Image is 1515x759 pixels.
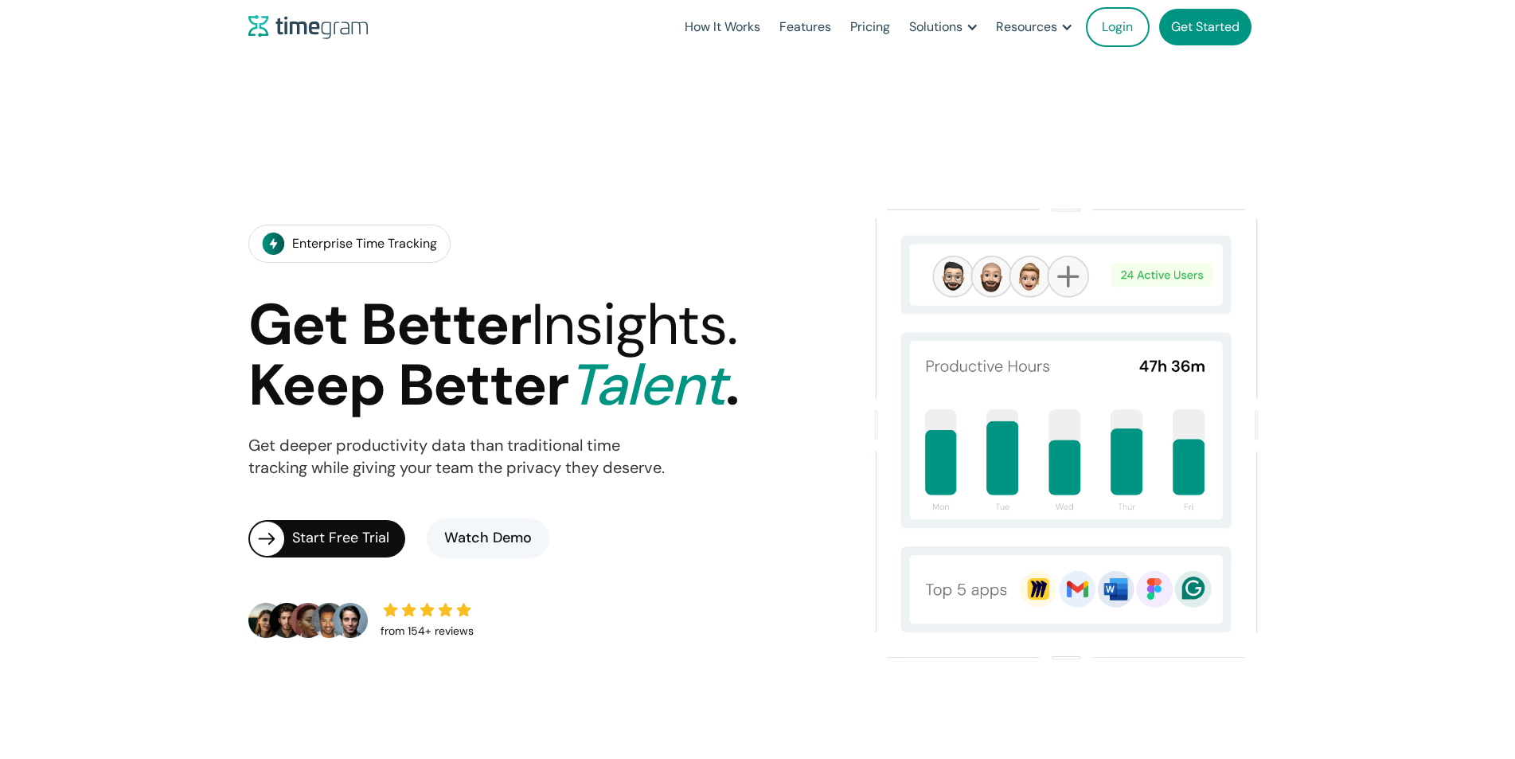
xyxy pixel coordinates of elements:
[996,16,1057,38] div: Resources
[909,16,962,38] div: Solutions
[568,348,725,422] span: Talent
[427,518,549,558] a: Watch Demo
[1159,9,1251,45] a: Get Started
[292,233,437,255] div: Enterprise Time Tracking
[292,527,405,550] div: Start Free Trial
[248,435,665,479] p: Get deeper productivity data than traditional time tracking while giving your team the privacy th...
[1086,7,1150,47] a: Login
[248,295,739,417] h1: Get Better Keep Better .
[531,288,737,362] span: Insights.
[248,520,405,558] a: Start Free Trial
[381,620,474,643] div: from 154+ reviews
